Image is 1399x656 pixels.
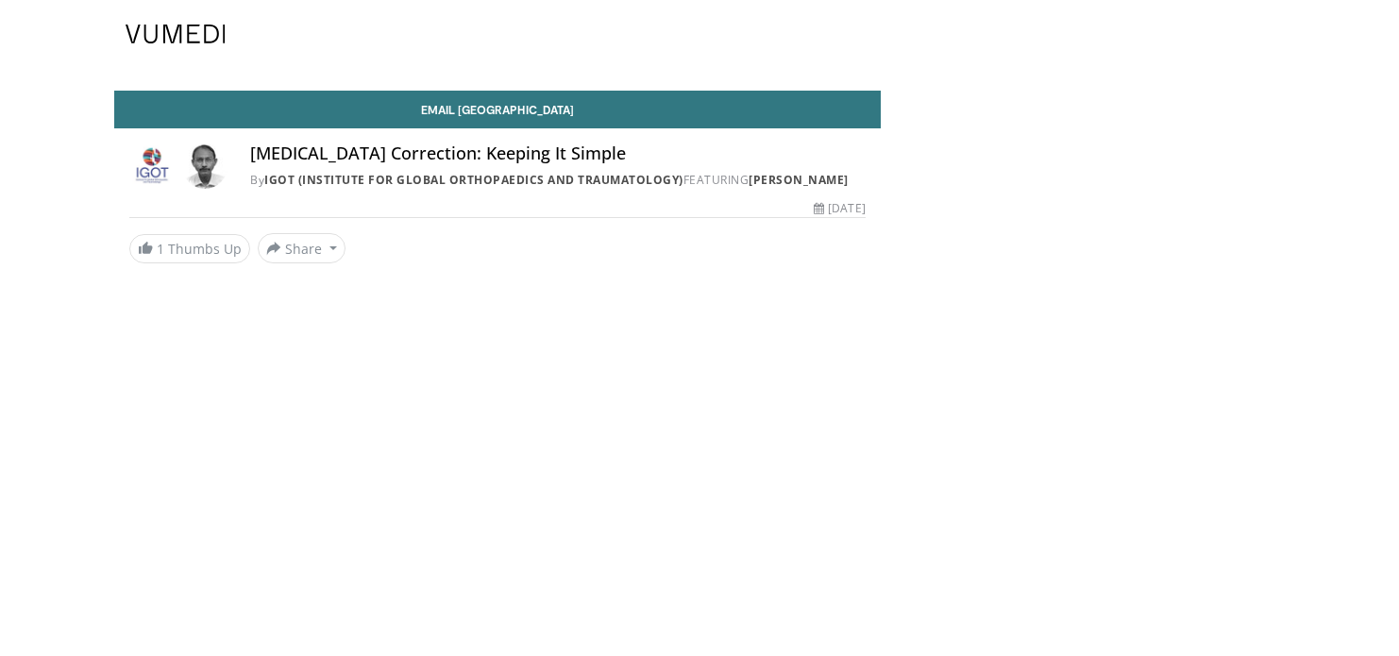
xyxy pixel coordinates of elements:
[250,172,866,189] div: By FEATURING
[129,234,250,263] a: 1 Thumbs Up
[129,143,175,189] img: IGOT (Institute for Global Orthopaedics and Traumatology)
[182,143,228,189] img: Avatar
[749,172,849,188] a: [PERSON_NAME]
[264,172,683,188] a: IGOT (Institute for Global Orthopaedics and Traumatology)
[126,25,226,43] img: VuMedi Logo
[258,233,346,263] button: Share
[114,91,881,128] a: Email [GEOGRAPHIC_DATA]
[157,240,164,258] span: 1
[814,200,865,217] div: [DATE]
[250,143,866,164] h4: [MEDICAL_DATA] Correction: Keeping It Simple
